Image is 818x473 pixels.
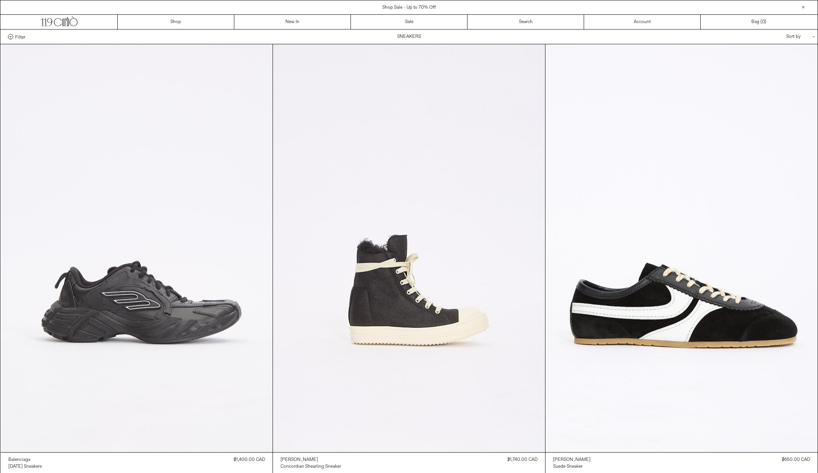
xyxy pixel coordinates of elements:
[584,15,701,29] a: Account
[234,15,351,29] a: New In
[118,15,234,29] a: Shop
[1,44,273,452] img: Balenciaga Monday Sneakers in black
[15,34,25,39] span: Filter
[234,456,265,463] div: $1,400.00 CAD
[280,464,341,470] div: Concordian Shearling Sneaker
[701,15,817,29] a: Bag ()
[507,456,538,463] div: $1,740.00 CAD
[762,19,766,25] span: )
[553,464,583,470] div: Suede Sneaker
[280,457,318,463] div: [PERSON_NAME]
[280,456,341,463] a: [PERSON_NAME]
[782,456,810,463] div: $650.00 CAD
[553,463,591,470] a: Suede Sneaker
[280,463,341,470] a: Concordian Shearling Sneaker
[553,456,591,463] a: [PERSON_NAME]
[742,30,810,44] div: Sort by
[8,463,42,470] a: [DATE] Sneakers
[545,44,818,452] img: Dries Van Noten Suede Sneaker
[467,15,584,29] a: Search
[8,457,30,463] div: Balenciaga
[351,15,467,29] a: Sale
[382,5,436,11] a: Shop Sale - Up to 70% Off
[8,464,42,470] div: [DATE] Sneakers
[273,44,545,452] img: Rick Owens Concordian Shearling Sneaker
[762,19,765,25] span: 0
[8,456,42,463] a: Balenciaga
